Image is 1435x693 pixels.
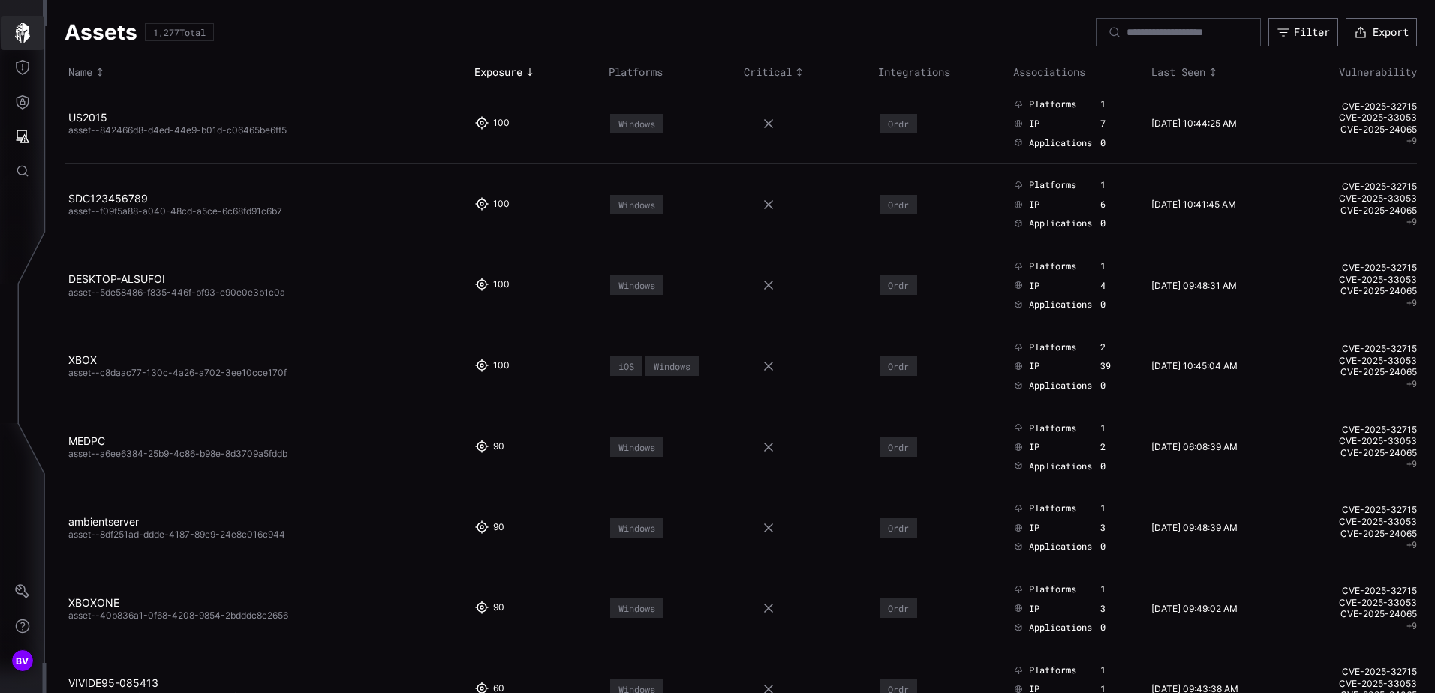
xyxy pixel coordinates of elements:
[744,65,871,79] div: Toggle sort direction
[618,361,634,371] div: iOS
[1406,297,1417,309] button: +9
[1406,620,1417,632] button: +9
[888,361,909,371] div: Ordr
[1406,539,1417,551] button: +9
[1282,61,1417,83] th: Vulnerability
[1029,98,1076,110] span: Platforms
[68,367,287,378] span: asset--c8daac77-130c-4a26-a702-3ee10cce170f
[618,603,655,613] div: Windows
[1151,199,1236,210] time: [DATE] 10:41:45 AM
[16,653,29,669] span: BV
[1,643,44,678] button: BV
[1029,603,1039,615] span: IP
[1286,516,1417,528] a: CVE-2025-33053
[68,65,467,79] div: Toggle sort direction
[1151,441,1238,452] time: [DATE] 06:08:39 AM
[888,280,909,290] div: Ordr
[1100,298,1133,310] div: 0
[1151,360,1238,371] time: [DATE] 10:45:04 AM
[68,111,107,124] a: US2015
[888,118,909,129] div: Ordr
[1100,137,1133,149] div: 0
[1286,285,1417,297] a: CVE-2025-24065
[1346,18,1417,46] button: Export
[618,199,655,210] div: Windows
[654,361,690,371] div: Windows
[1100,217,1133,229] div: 0
[1029,199,1039,211] span: IP
[1029,441,1039,453] span: IP
[1406,458,1417,470] button: +9
[493,359,505,373] div: 100
[1286,424,1417,436] a: CVE-2025-32715
[1286,124,1417,136] a: CVE-2025-24065
[1286,343,1417,355] a: CVE-2025-32715
[1100,502,1133,514] div: 1
[1100,522,1133,534] div: 3
[1029,664,1076,676] span: Platforms
[153,28,206,37] div: 1,277 Total
[1029,502,1076,514] span: Platforms
[888,603,909,613] div: Ordr
[1100,622,1133,634] div: 0
[1286,447,1417,459] a: CVE-2025-24065
[1286,262,1417,274] a: CVE-2025-32715
[618,523,655,533] div: Windows
[605,61,740,83] th: Platforms
[1029,217,1092,229] span: Applications
[1100,118,1133,130] div: 7
[68,676,158,689] a: VIVIDE95-085413
[1100,541,1133,553] div: 0
[888,199,909,210] div: Ordr
[1286,355,1417,367] a: CVE-2025-33053
[1286,597,1417,609] a: CVE-2025-33053
[618,442,655,452] div: Windows
[68,434,105,447] a: MEDPC
[1100,360,1133,372] div: 39
[1100,199,1133,211] div: 6
[68,272,165,285] a: DESKTOP-ALSUFOI
[1286,678,1417,690] a: CVE-2025-33053
[1029,341,1076,353] span: Platforms
[1029,298,1092,310] span: Applications
[1029,422,1076,434] span: Platforms
[1151,65,1279,79] div: Toggle sort direction
[68,353,97,366] a: XBOX
[1286,274,1417,286] a: CVE-2025-33053
[68,205,282,217] span: asset--f09f5a88-a040-48cd-a5ce-6c68fd91c6b7
[1406,378,1417,390] button: +9
[1151,522,1238,533] time: [DATE] 09:48:39 AM
[1286,193,1417,205] a: CVE-2025-33053
[1029,360,1039,372] span: IP
[1029,137,1092,149] span: Applications
[65,19,137,46] h1: Assets
[1029,118,1039,130] span: IP
[1009,61,1148,83] th: Associations
[618,280,655,290] div: Windows
[1100,441,1133,453] div: 2
[1268,18,1338,46] button: Filter
[1029,260,1076,272] span: Platforms
[68,124,287,136] span: asset--842466d8-d4ed-44e9-b01d-c06465be6ff5
[1294,25,1330,39] div: Filter
[493,198,505,211] div: 100
[68,596,119,609] a: XBOXONE
[1286,205,1417,217] a: CVE-2025-24065
[1100,379,1133,391] div: 0
[1029,179,1076,191] span: Platforms
[888,523,909,533] div: Ordr
[1286,100,1417,112] a: CVE-2025-32715
[874,61,1009,83] th: Integrations
[493,278,505,292] div: 100
[1286,181,1417,193] a: CVE-2025-32715
[1029,583,1076,595] span: Platforms
[1100,179,1133,191] div: 1
[1029,622,1092,634] span: Applications
[1029,379,1092,391] span: Applications
[1029,541,1092,553] span: Applications
[1100,280,1133,292] div: 4
[68,448,287,459] span: asset--a6ee6384-25b9-4c86-b98e-8d3709a5fddb
[474,65,602,79] div: Toggle sort direction
[1406,135,1417,147] button: +9
[1286,366,1417,378] a: CVE-2025-24065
